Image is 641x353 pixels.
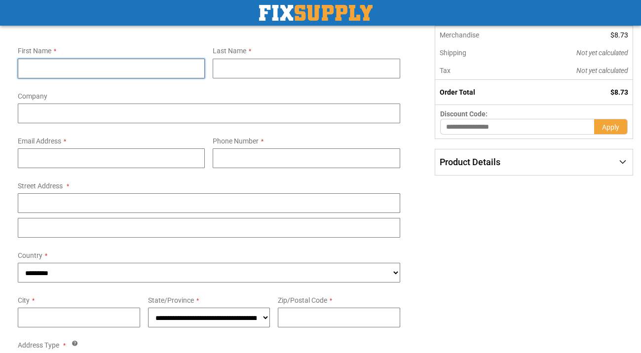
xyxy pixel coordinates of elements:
strong: Order Total [440,88,475,96]
a: store logo [259,5,373,21]
th: Tax [435,62,523,80]
span: First Name [18,47,51,55]
span: State/Province [148,296,194,304]
span: Email Address [18,137,61,145]
img: Fix Industrial Supply [259,5,373,21]
span: City [18,296,30,304]
span: $8.73 [610,88,628,96]
th: Merchandise [435,26,523,44]
span: $8.73 [610,31,628,39]
button: Apply [594,119,628,135]
span: Not yet calculated [576,49,628,57]
span: Not yet calculated [576,67,628,74]
span: Zip/Postal Code [278,296,327,304]
span: Street Address [18,182,63,190]
span: Shipping [440,49,466,57]
span: Product Details [440,157,500,167]
span: Apply [602,123,619,131]
span: Discount Code: [440,110,488,118]
span: Last Name [213,47,246,55]
span: Country [18,251,42,259]
span: Company [18,92,47,100]
span: Phone Number [213,137,259,145]
span: Address Type [18,341,59,349]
